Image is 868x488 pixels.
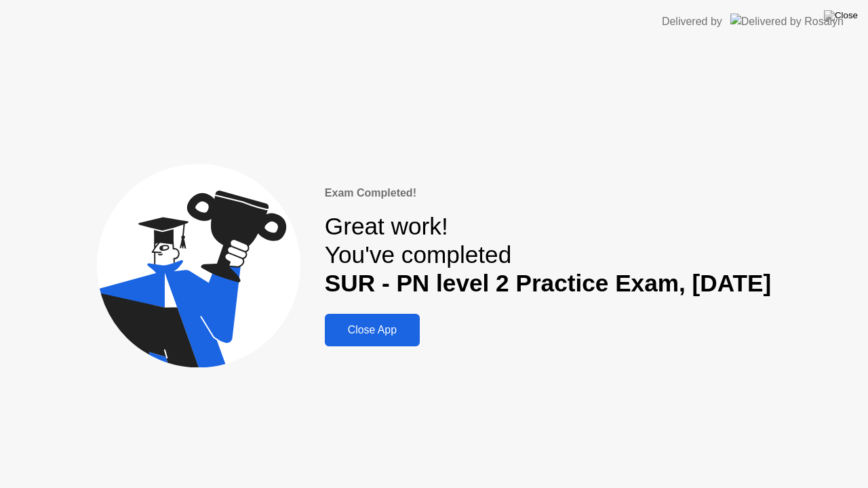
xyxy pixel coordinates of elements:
b: SUR - PN level 2 Practice Exam, [DATE] [325,270,771,296]
img: Close [824,10,858,21]
button: Close App [325,314,420,346]
img: Delivered by Rosalyn [730,14,844,29]
div: Exam Completed! [325,185,771,201]
div: Great work! You've completed [325,212,771,298]
div: Close App [329,324,416,336]
div: Delivered by [662,14,722,30]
